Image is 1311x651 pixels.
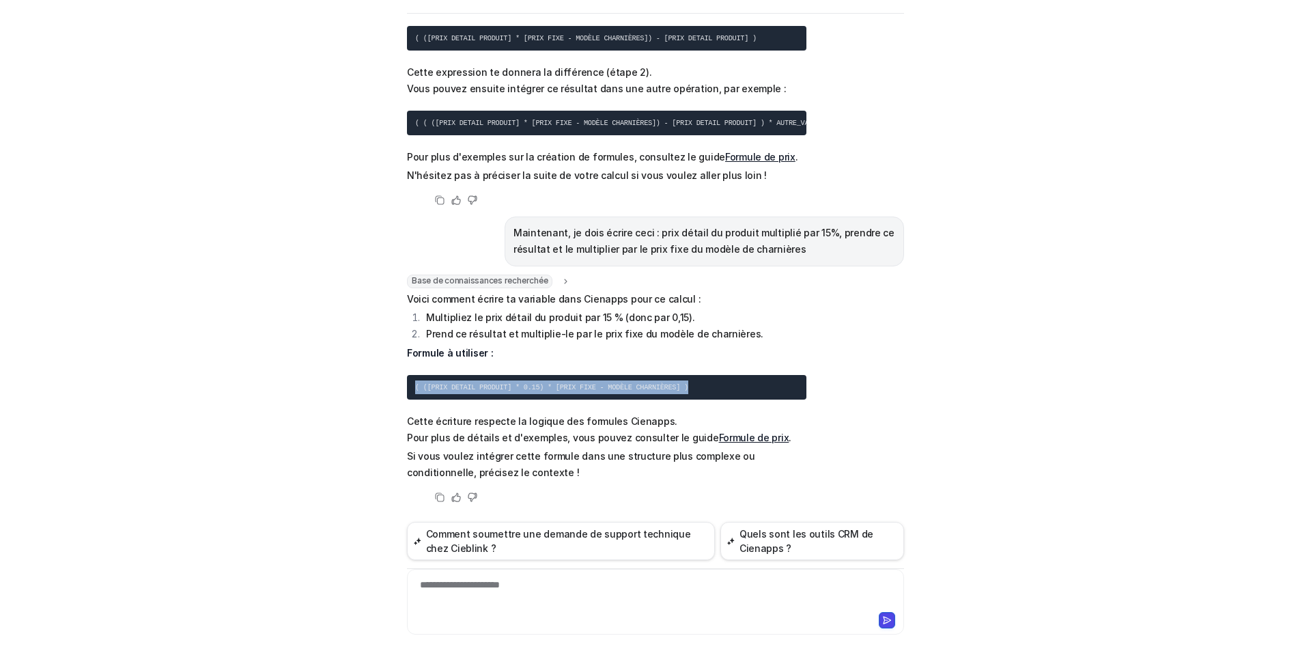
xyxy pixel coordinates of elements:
code: ( ( ([PRIX DETAIL PRODUIT] * [PRIX FIXE - MODÈLE CHARNIÈRES]) - [PRIX DETAIL PRODUIT] ) * AUTRE_V... [415,119,841,127]
font: Maintenant, je dois écrire ceci : prix détail du produit multiplié par 15%, prendre ce résultat e... [513,227,894,255]
font: Multipliez le prix détail du produit par 15 % (donc par 0,15). [426,311,695,323]
font: Comment soumettre une demande de support technique chez Cieblink ? [426,528,691,554]
font: Vous pouvez ensuite intégrer ce résultat dans une autre opération, par exemple : [407,83,787,94]
font: Cette écriture respecte la logique des formules Cienapps. [407,415,677,427]
code: ( ([PRIX DETAIL PRODUIT] * [PRIX FIXE - MODÈLE CHARNIÈRES]) - [PRIX DETAIL PRODUIT] ) [415,34,757,42]
font: Quels sont les outils CRM de Cienapps ? [739,528,873,554]
font: N'hésitez pas à préciser la suite de votre calcul si vous voulez aller plus loin ! [407,169,767,181]
font: Formule à utiliser : [407,347,493,359]
code: ( ([PRIX DETAIL PRODUIT] * 0.15) * [PRIX FIXE - MODÈLE CHARNIÈRES] ) [415,383,688,391]
font: Prend ce résultat et multiplie-le par le prix fixe du modèle de charnières. [426,328,763,340]
font: . [789,432,791,443]
font: Cette expression te donnera la différence (étape 2). [407,66,651,78]
a: Formule de prix [719,432,789,443]
font: Base de connaissances recherchée [412,275,548,286]
font: Pour plus de détails et d'exemples, vous pouvez consulter le guide [407,432,719,443]
font: Pour plus d'exemples sur la création de formules, consultez le guide [407,151,725,163]
a: Formule de prix [725,151,795,163]
button: Comment soumettre une demande de support technique chez Cieblink ? [407,522,715,560]
font: Voici comment écrire ta variable dans Cienapps pour ce calcul : [407,293,701,305]
button: Quels sont les outils CRM de Cienapps ? [720,522,904,560]
font: Si vous voulez intégrer cette formule dans une structure plus complexe ou conditionnelle, précise... [407,450,755,478]
font: . [795,151,798,163]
